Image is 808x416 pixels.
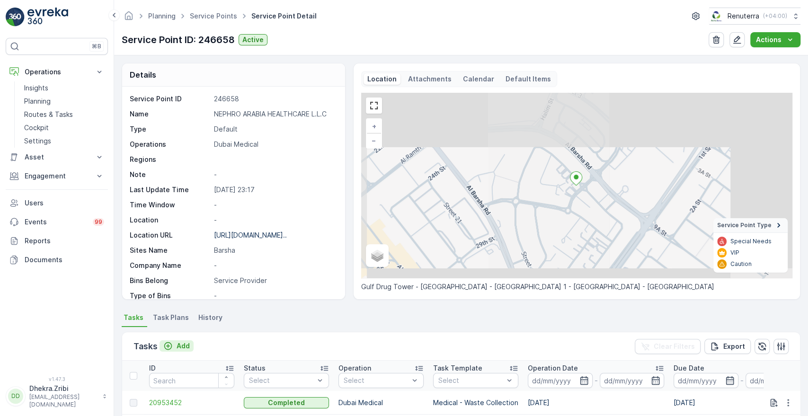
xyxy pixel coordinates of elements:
[6,250,108,269] a: Documents
[130,291,210,301] p: Type of Bins
[6,167,108,186] button: Engagement
[428,391,523,415] td: Medical - Waste Collection
[367,98,381,113] a: View Fullscreen
[6,62,108,81] button: Operations
[177,341,190,351] p: Add
[709,8,800,25] button: Renuterra(+04:00)
[214,276,335,285] p: Service Provider
[372,122,376,130] span: +
[763,12,787,20] p: ( +04:00 )
[713,218,788,233] summary: Service Point Type
[130,261,210,270] p: Company Name
[674,373,738,388] input: dd/mm/yyyy
[367,133,381,148] a: Zoom Out
[367,74,397,84] p: Location
[635,339,701,354] button: Clear Filters
[6,376,108,382] span: v 1.47.3
[242,35,264,44] p: Active
[730,238,772,245] p: Special Needs
[506,74,551,84] p: Default Items
[214,170,335,179] p: -
[95,218,102,226] p: 99
[25,255,104,265] p: Documents
[24,110,73,119] p: Routes & Tasks
[25,236,104,246] p: Reports
[8,389,23,404] div: DD
[730,249,739,257] p: VIP
[29,393,98,408] p: [EMAIL_ADDRESS][DOMAIN_NAME]
[730,260,752,268] p: Caution
[367,245,388,266] a: Layers
[149,398,234,407] a: 20953452
[214,231,287,239] p: [URL][DOMAIN_NAME]..
[6,231,108,250] a: Reports
[728,11,759,21] p: Renuterra
[198,313,222,322] span: History
[214,94,335,104] p: 246658
[24,136,51,146] p: Settings
[372,136,376,144] span: −
[130,155,210,164] p: Regions
[130,230,210,240] p: Location URL
[130,200,210,210] p: Time Window
[740,375,744,386] p: -
[433,363,482,373] p: Task Template
[24,97,51,106] p: Planning
[130,140,210,149] p: Operations
[244,363,266,373] p: Status
[244,397,329,408] button: Completed
[334,391,428,415] td: Dubai Medical
[130,170,210,179] p: Note
[25,171,89,181] p: Engagement
[149,363,156,373] p: ID
[27,8,68,27] img: logo_light-DOdMpM7g.png
[6,212,108,231] a: Events99
[130,215,210,225] p: Location
[463,74,494,84] p: Calendar
[438,376,504,385] p: Select
[361,282,792,292] p: Gulf Drug Tower - [GEOGRAPHIC_DATA] - [GEOGRAPHIC_DATA] 1 - [GEOGRAPHIC_DATA] - [GEOGRAPHIC_DATA]
[528,363,578,373] p: Operation Date
[6,384,108,408] button: DDDhekra.Zribi[EMAIL_ADDRESS][DOMAIN_NAME]
[214,124,335,134] p: Default
[6,8,25,27] img: logo
[239,34,267,45] button: Active
[214,291,335,301] p: -
[25,198,104,208] p: Users
[133,340,158,353] p: Tasks
[130,399,137,407] div: Toggle Row Selected
[148,12,176,20] a: Planning
[214,140,335,149] p: Dubai Medical
[20,95,108,108] a: Planning
[124,14,134,22] a: Homepage
[214,246,335,255] p: Barsha
[367,119,381,133] a: Zoom In
[214,200,335,210] p: -
[25,217,87,227] p: Events
[149,373,234,388] input: Search
[130,94,210,104] p: Service Point ID
[29,384,98,393] p: Dhekra.Zribi
[25,67,89,77] p: Operations
[20,121,108,134] a: Cockpit
[674,363,704,373] p: Due Date
[214,185,335,195] p: [DATE] 23:17
[124,313,143,322] span: Tasks
[130,69,156,80] p: Details
[214,215,335,225] p: -
[523,391,669,415] td: [DATE]
[338,363,371,373] p: Operation
[268,398,305,407] p: Completed
[344,376,409,385] p: Select
[717,221,772,229] span: Service Point Type
[6,148,108,167] button: Asset
[190,12,237,20] a: Service Points
[408,74,452,84] p: Attachments
[723,342,745,351] p: Export
[20,134,108,148] a: Settings
[20,108,108,121] a: Routes & Tasks
[20,81,108,95] a: Insights
[160,340,194,352] button: Add
[92,43,101,50] p: ⌘B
